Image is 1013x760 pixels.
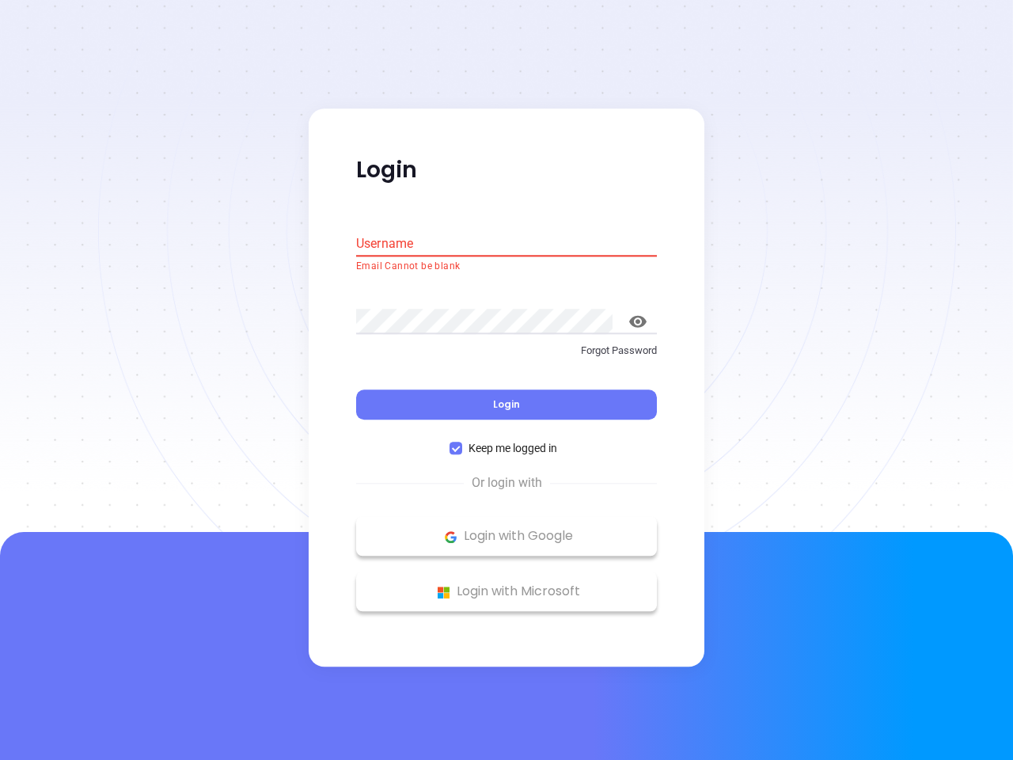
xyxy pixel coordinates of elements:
p: Login with Google [364,525,649,549]
p: Email Cannot be blank [356,259,657,275]
p: Login [356,156,657,184]
img: Microsoft Logo [434,583,453,602]
button: Login [356,390,657,420]
span: Keep me logged in [462,440,563,458]
img: Google Logo [441,527,461,547]
p: Forgot Password [356,343,657,359]
p: Login with Microsoft [364,580,649,604]
span: Login [493,398,520,412]
button: Microsoft Logo Login with Microsoft [356,572,657,612]
button: toggle password visibility [619,302,657,340]
span: Or login with [464,474,550,493]
button: Google Logo Login with Google [356,517,657,557]
a: Forgot Password [356,343,657,371]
